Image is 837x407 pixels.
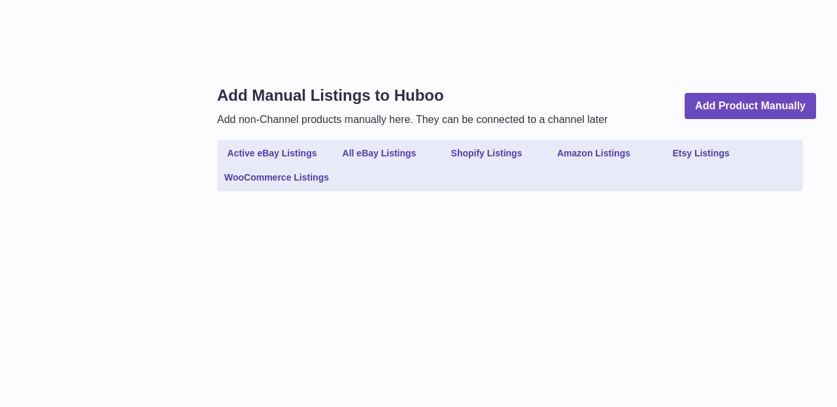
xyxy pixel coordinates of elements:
[327,143,432,164] a: All eBay Listings
[685,93,816,120] a: Add Product Manually
[434,143,539,164] a: Shopify Listings
[220,143,324,164] a: Active eBay Listings
[649,143,753,164] a: Etsy Listings
[217,85,607,106] h1: Add Manual Listings to Huboo
[220,167,333,188] a: WooCommerce Listings
[541,143,646,164] a: Amazon Listings
[217,113,607,127] p: Add non-Channel products manually here. They can be connected to a channel later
